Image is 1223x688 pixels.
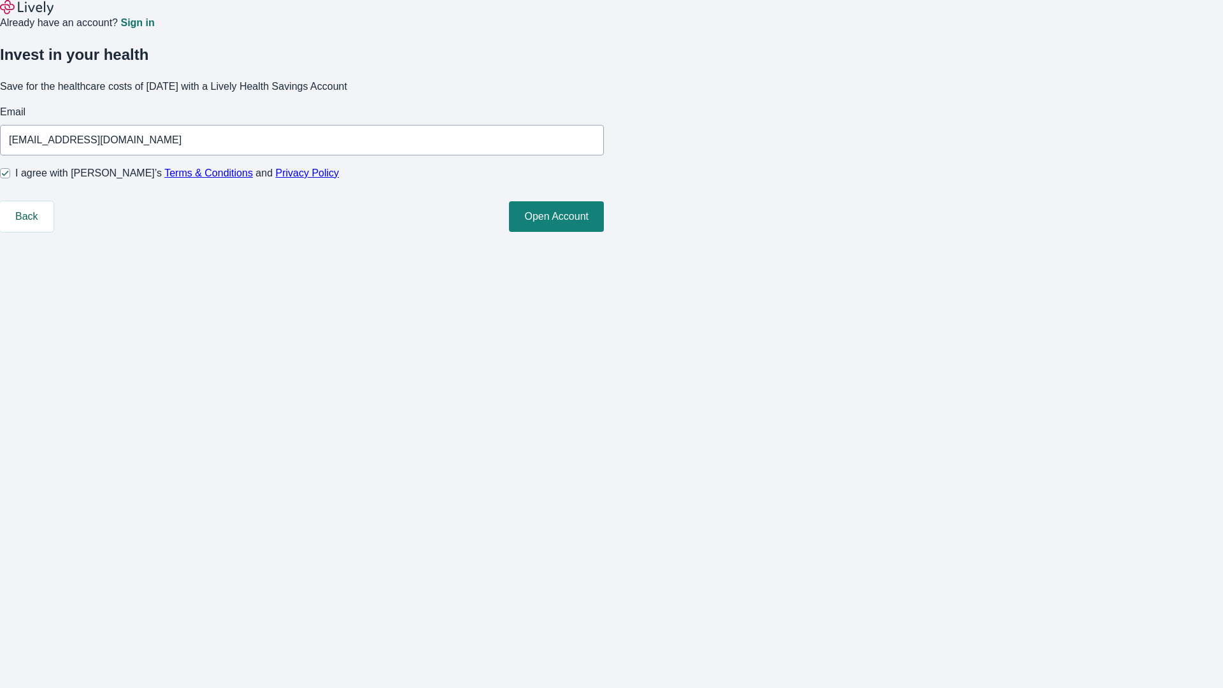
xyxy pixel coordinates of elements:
button: Open Account [509,201,604,232]
a: Privacy Policy [276,168,340,178]
a: Terms & Conditions [164,168,253,178]
a: Sign in [120,18,154,28]
span: I agree with [PERSON_NAME]’s and [15,166,339,181]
